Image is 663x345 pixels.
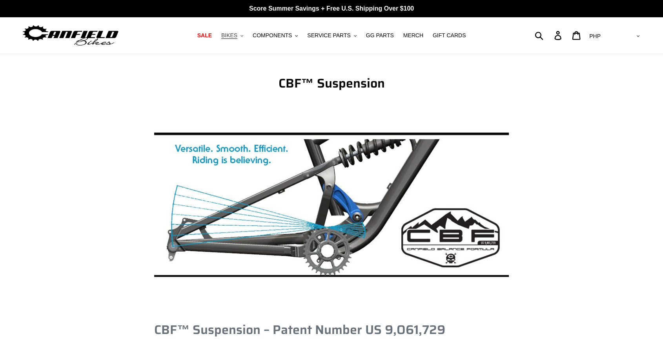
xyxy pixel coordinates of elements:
a: GIFT CARDS [429,30,470,41]
span: GIFT CARDS [433,32,466,39]
input: Search [539,27,559,44]
a: MERCH [399,30,427,41]
button: SERVICE PARTS [303,30,360,41]
span: SALE [197,32,212,39]
h1: CBF™ Suspension [154,76,508,91]
a: GG PARTS [362,30,398,41]
span: GG PARTS [366,32,394,39]
span: BIKES [221,32,237,39]
button: COMPONENTS [249,30,302,41]
a: SALE [193,30,216,41]
img: Canfield Bikes [22,23,120,48]
span: MERCH [403,32,423,39]
button: BIKES [217,30,247,41]
span: COMPONENTS [253,32,292,39]
span: SERVICE PARTS [307,32,350,39]
h1: CBF™ Suspension – Patent Number US 9,O61,729 [154,322,508,337]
